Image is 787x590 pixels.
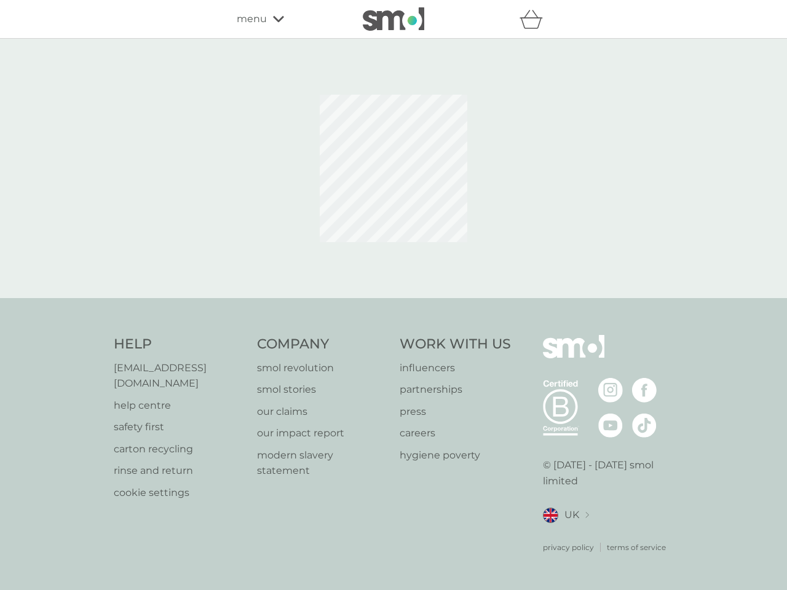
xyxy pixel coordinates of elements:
p: © [DATE] - [DATE] smol limited [543,457,674,489]
img: UK flag [543,508,558,523]
a: smol stories [257,382,388,398]
a: carton recycling [114,441,245,457]
a: help centre [114,398,245,414]
a: rinse and return [114,463,245,479]
h4: Company [257,335,388,354]
h4: Work With Us [400,335,511,354]
img: visit the smol Youtube page [598,413,623,438]
a: careers [400,425,511,441]
a: smol revolution [257,360,388,376]
div: basket [520,7,550,31]
img: visit the smol Facebook page [632,378,657,403]
img: visit the smol Instagram page [598,378,623,403]
span: menu [237,11,267,27]
a: modern slavery statement [257,447,388,479]
a: our claims [257,404,388,420]
a: [EMAIL_ADDRESS][DOMAIN_NAME] [114,360,245,391]
a: our impact report [257,425,388,441]
a: terms of service [607,541,666,553]
a: partnerships [400,382,511,398]
a: cookie settings [114,485,245,501]
img: visit the smol Tiktok page [632,413,657,438]
img: smol [363,7,424,31]
a: privacy policy [543,541,594,553]
img: smol [543,335,604,377]
a: safety first [114,419,245,435]
h4: Help [114,335,245,354]
img: select a new location [585,512,589,519]
a: hygiene poverty [400,447,511,463]
a: press [400,404,511,420]
span: UK [564,507,579,523]
a: influencers [400,360,511,376]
